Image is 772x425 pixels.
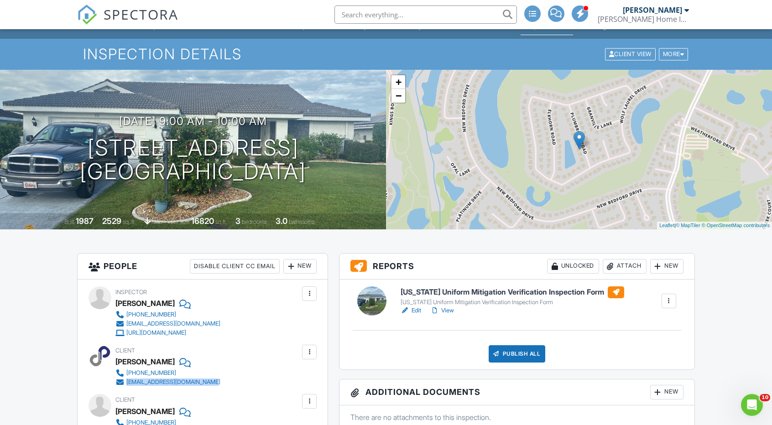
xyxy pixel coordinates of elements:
[659,223,674,228] a: Leaflet
[650,385,683,399] div: New
[102,216,121,226] div: 2529
[235,216,240,226] div: 3
[276,216,287,226] div: 3.0
[115,368,220,378] a: [PHONE_NUMBER]
[83,46,689,62] h1: Inspection Details
[115,378,220,387] a: [EMAIL_ADDRESS][DOMAIN_NAME]
[191,216,214,226] div: 16820
[676,223,700,228] a: © MapTiler
[77,5,97,25] img: The Best Home Inspection Software - Spectora
[152,218,162,225] span: slab
[657,222,772,229] div: |
[289,218,315,225] span: bathrooms
[115,328,220,337] a: [URL][DOMAIN_NAME]
[283,259,317,274] div: New
[126,378,220,386] div: [EMAIL_ADDRESS][DOMAIN_NAME]
[126,369,176,377] div: [PHONE_NUMBER]
[115,310,220,319] a: [PHONE_NUMBER]
[350,412,683,422] p: There are no attachments to this inspection.
[605,48,656,61] div: Client View
[391,75,405,89] a: Zoom in
[115,296,175,310] div: [PERSON_NAME]
[391,89,405,103] a: Zoom out
[604,50,658,57] a: Client View
[401,286,624,306] a: [US_STATE] Uniform Mitigation Verification Inspection Form [US_STATE] Uniform Mitigation Verifica...
[401,286,624,298] h6: [US_STATE] Uniform Mitigation Verification Inspection Form
[115,347,135,354] span: Client
[547,259,599,274] div: Unlocked
[339,254,694,280] h3: Reports
[760,394,770,401] span: 10
[123,218,136,225] span: sq. ft.
[339,379,694,405] h3: Additional Documents
[78,254,328,280] h3: People
[659,48,689,61] div: More
[77,12,178,31] a: SPECTORA
[334,5,517,24] input: Search everything...
[623,5,682,15] div: [PERSON_NAME]
[603,259,647,274] div: Attach
[80,136,306,184] h1: [STREET_ADDRESS] [GEOGRAPHIC_DATA]
[64,218,74,225] span: Built
[115,319,220,328] a: [EMAIL_ADDRESS][DOMAIN_NAME]
[489,345,546,363] div: Publish All
[702,223,770,228] a: © OpenStreetMap contributors
[650,259,683,274] div: New
[119,115,267,127] h3: [DATE] 9:00 am - 10:00 am
[104,5,178,24] span: SPECTORA
[401,299,624,306] div: [US_STATE] Uniform Mitigation Verification Inspection Form
[401,306,421,315] a: Edit
[190,259,280,274] div: Disable Client CC Email
[126,320,220,327] div: [EMAIL_ADDRESS][DOMAIN_NAME]
[171,218,190,225] span: Lot Size
[126,329,186,337] div: [URL][DOMAIN_NAME]
[115,404,175,418] div: [PERSON_NAME]
[76,216,94,226] div: 1987
[115,396,135,403] span: Client
[115,355,175,368] div: [PERSON_NAME]
[741,394,763,416] iframe: Intercom live chat
[242,218,267,225] span: bedrooms
[126,311,176,318] div: [PHONE_NUMBER]
[115,289,147,295] span: Inspector
[215,218,227,225] span: sq.ft.
[598,15,689,24] div: Cooper Home Inspections, LLC
[430,306,454,315] a: View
